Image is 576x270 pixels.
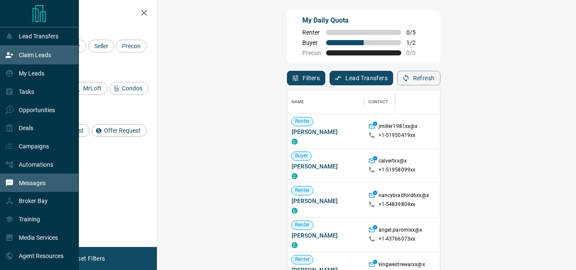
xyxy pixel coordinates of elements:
button: Reset Filters [65,251,110,266]
div: Contact [368,90,388,114]
span: 0 / 5 [406,29,425,36]
span: MrLoft [80,85,104,92]
div: Precon [116,40,147,52]
span: Seller [91,43,111,49]
div: Name [287,90,364,114]
div: Name [292,90,304,114]
p: +1- 51950419xx [379,132,416,139]
span: Offer Request [101,127,144,134]
p: nancybradford6xx@x [379,192,429,201]
div: condos.ca [292,139,298,145]
span: Precon [302,49,321,56]
span: Renter [292,118,313,125]
button: Lead Transfers [330,71,393,85]
p: calvertxx@x [379,157,407,166]
button: Filters [287,71,326,85]
div: condos.ca [292,242,298,248]
p: jmiller1981xx@x [379,123,418,132]
h2: Filters [27,9,148,19]
span: 0 / 0 [406,49,425,56]
p: +1- 43766073xx [379,235,416,243]
span: Renter [302,29,321,36]
span: Renter [292,187,313,194]
span: Renter [292,256,313,263]
div: MrLoft [71,82,107,95]
div: Seller [88,40,114,52]
p: angel.paromixx@x [379,226,423,235]
span: Renter [292,221,313,229]
p: My Daily Quota [302,15,425,26]
p: +1- 51958099xx [379,166,416,174]
p: kingwestrewarxx@x [379,261,425,270]
div: Condos [110,82,148,95]
span: Condos [119,85,145,92]
span: [PERSON_NAME] [292,128,360,136]
div: Offer Request [92,124,147,137]
div: condos.ca [292,173,298,179]
span: [PERSON_NAME] [292,231,360,240]
div: condos.ca [292,208,298,214]
button: Refresh [397,71,440,85]
span: Precon [119,43,144,49]
p: +1- 54839804xx [379,201,416,208]
span: [PERSON_NAME] [292,197,360,205]
span: [PERSON_NAME] [292,162,360,171]
span: Buyer [292,152,312,160]
span: Buyer [302,39,321,46]
span: 1 / 2 [406,39,425,46]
